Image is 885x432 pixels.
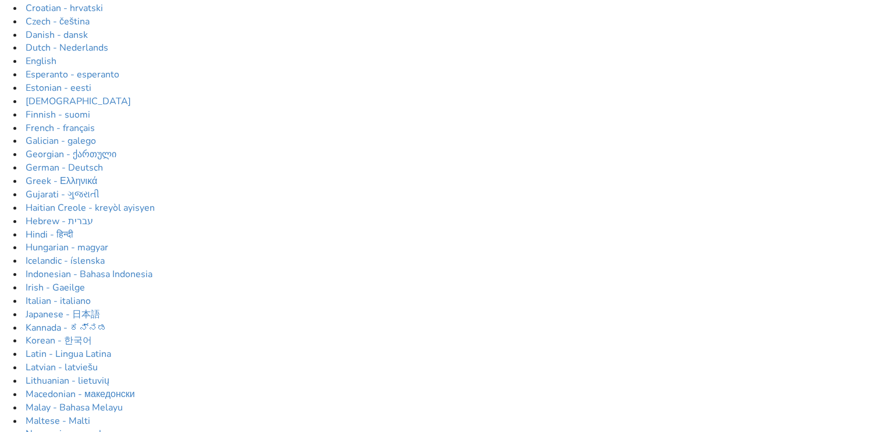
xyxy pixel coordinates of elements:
[26,281,85,294] a: Irish - Gaeilge
[26,108,90,121] a: Finnish - suomi
[26,241,108,254] a: Hungarian - magyar
[26,228,73,241] a: Hindi - हिन्दी
[26,348,111,360] a: Latin - Lingua Latina
[26,29,88,41] a: Danish - dansk
[26,15,90,28] a: Czech - čeština
[26,308,100,321] a: Japanese - 日本語
[26,268,152,281] a: Indonesian - Bahasa Indonesia
[26,2,103,15] a: Croatian - hrvatski
[26,415,90,427] a: Maltese - Malti
[26,122,95,134] a: French - français
[26,41,108,54] a: Dutch - Nederlands
[26,68,119,81] a: Esperanto - esperanto
[26,388,135,401] a: Macedonian - македонски
[26,55,56,68] a: English
[26,401,123,414] a: Malay - Bahasa Melayu
[26,95,131,108] a: [DEMOGRAPHIC_DATA]
[26,134,96,147] a: Galician - galego
[26,361,98,374] a: Latvian - latviešu
[26,321,107,334] a: Kannada - ಕನ್ನಡ
[26,161,103,174] a: German - Deutsch
[26,334,92,347] a: Korean - 한국어
[26,148,116,161] a: Georgian - ქართული
[26,215,93,228] a: Hebrew - ‎‫עברית‬‎
[26,201,155,214] a: Haitian Creole - kreyòl ayisyen
[26,82,91,94] a: Estonian - eesti
[26,254,105,267] a: Icelandic - íslenska
[26,175,97,187] a: Greek - Ελληνικά
[26,374,109,387] a: Lithuanian - lietuvių
[26,188,99,201] a: Gujarati - ગુજરાતી
[26,295,91,307] a: Italian - italiano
